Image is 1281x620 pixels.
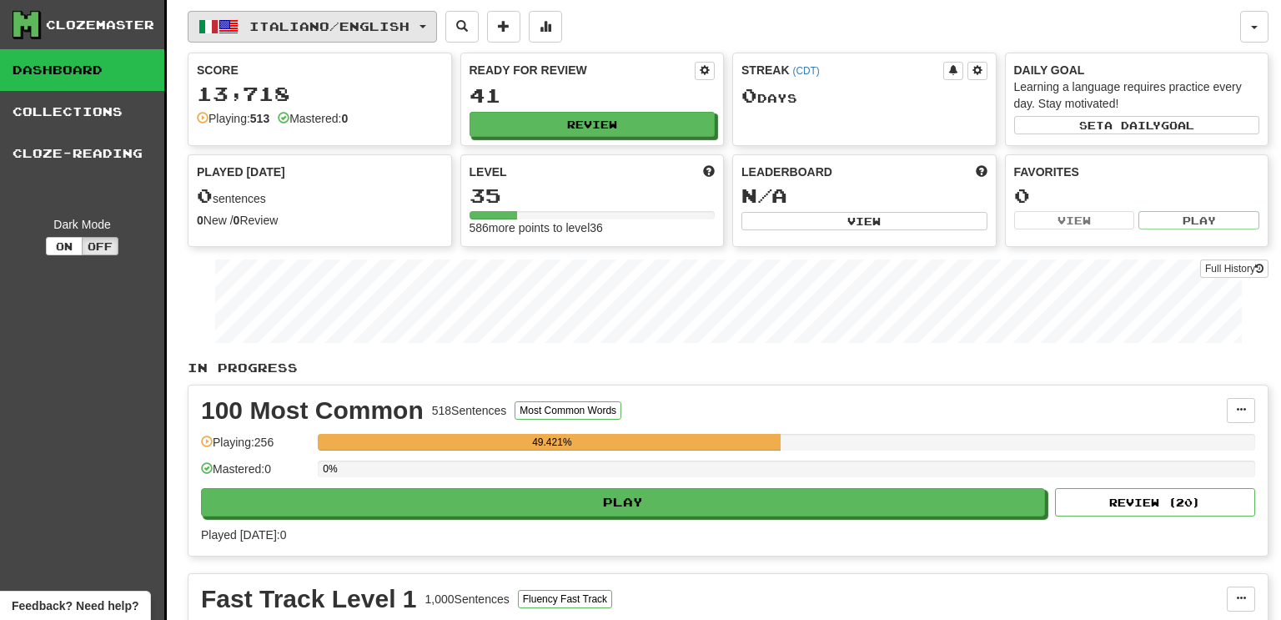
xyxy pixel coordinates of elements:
[470,164,507,180] span: Level
[249,19,409,33] span: Italiano / English
[250,112,269,125] strong: 513
[201,398,424,423] div: 100 Most Common
[425,591,510,607] div: 1,000 Sentences
[201,528,286,542] span: Played [DATE]: 0
[976,164,987,180] span: This week in points, UTC
[703,164,715,180] span: Score more points to level up
[741,164,832,180] span: Leaderboard
[1014,164,1260,180] div: Favorites
[741,184,787,207] span: N/A
[1138,211,1259,229] button: Play
[432,402,507,419] div: 518 Sentences
[12,597,138,614] span: Open feedback widget
[741,85,987,107] div: Day s
[82,237,118,255] button: Off
[470,185,716,206] div: 35
[741,212,987,230] button: View
[323,434,781,451] div: 49.421%
[741,62,943,78] div: Streak
[1014,185,1260,206] div: 0
[197,110,269,127] div: Playing:
[518,590,612,608] button: Fluency Fast Track
[1014,211,1135,229] button: View
[234,214,240,227] strong: 0
[1014,78,1260,112] div: Learning a language requires practice every day. Stay motivated!
[741,83,757,107] span: 0
[201,488,1045,517] button: Play
[197,185,443,207] div: sentences
[13,216,152,233] div: Dark Mode
[201,587,417,612] div: Fast Track Level 1
[278,110,348,127] div: Mastered:
[1104,119,1161,131] span: a daily
[792,65,819,77] a: (CDT)
[529,11,562,43] button: More stats
[188,360,1268,376] p: In Progress
[445,11,479,43] button: Search sentences
[46,17,154,33] div: Clozemaster
[201,461,309,488] div: Mastered: 0
[201,434,309,461] div: Playing: 256
[197,83,443,104] div: 13,718
[515,401,621,420] button: Most Common Words
[1200,260,1268,278] a: Full History
[470,85,716,106] div: 41
[46,237,83,255] button: On
[188,11,437,43] button: Italiano/English
[1055,488,1255,517] button: Review (20)
[197,184,213,207] span: 0
[470,112,716,137] button: Review
[197,164,285,180] span: Played [DATE]
[1014,62,1260,78] div: Daily Goal
[197,62,443,78] div: Score
[470,62,696,78] div: Ready for Review
[1014,116,1260,134] button: Seta dailygoal
[470,219,716,236] div: 586 more points to level 36
[487,11,520,43] button: Add sentence to collection
[197,214,203,227] strong: 0
[197,212,443,229] div: New / Review
[341,112,348,125] strong: 0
